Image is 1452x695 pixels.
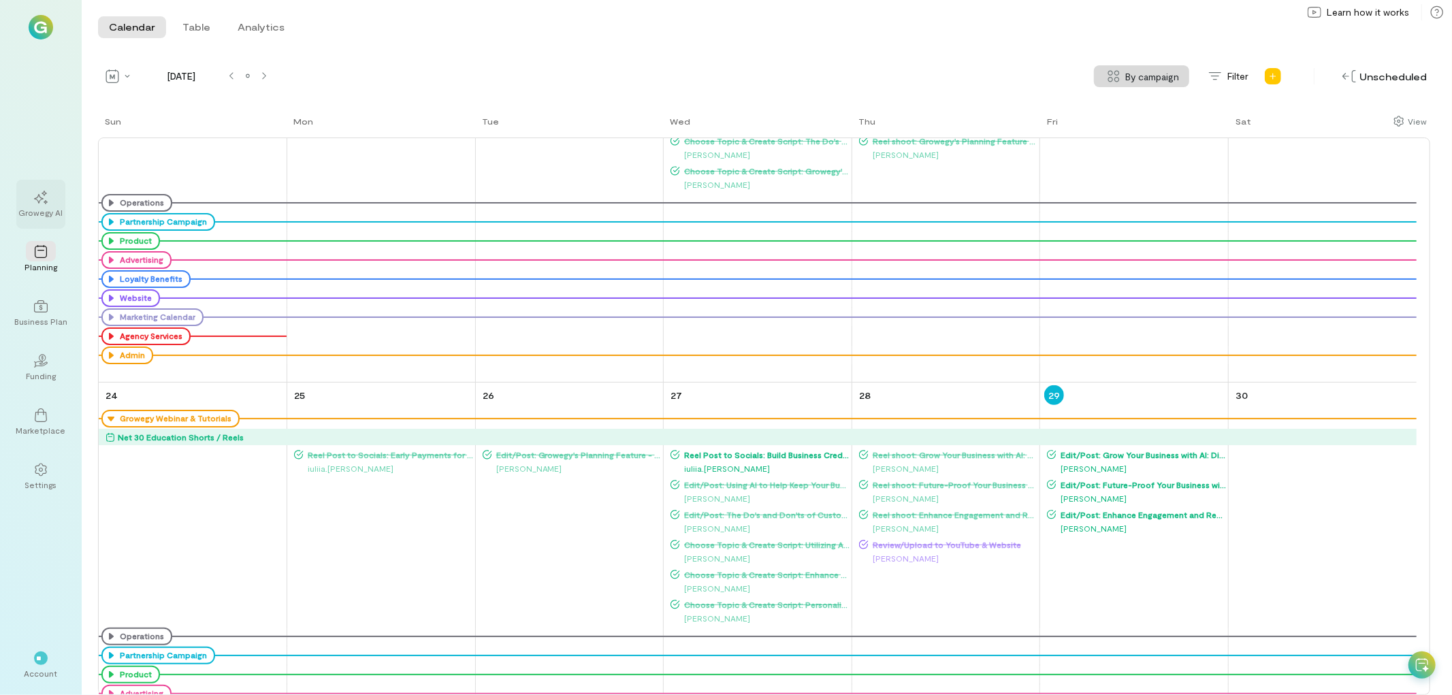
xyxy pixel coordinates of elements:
a: Business Plan [16,289,65,338]
a: Settings [16,452,65,501]
div: [PERSON_NAME] [671,581,850,595]
a: Monday [287,114,316,138]
div: [PERSON_NAME] [671,148,850,161]
div: Advertising [101,251,172,269]
div: Add new program [1262,65,1284,87]
span: Reel shoot: Growegy's Planning Feature - Your Business Management and Marketing Tool [869,135,1039,146]
div: Product [101,232,160,250]
a: August 29, 2025 [1044,385,1064,405]
div: Settings [25,479,57,490]
div: [PERSON_NAME] [859,521,1039,535]
a: Tuesday [475,114,502,138]
div: Marketing Calendar [101,308,204,326]
div: Tue [482,116,499,127]
div: Website [101,289,160,307]
td: August 17, 2025 [99,9,287,383]
a: Planning [16,234,65,283]
div: Planning [25,261,57,272]
a: August 24, 2025 [103,385,120,405]
span: Choose Topic & Create Script: Personalized Marketing Strategies: Real Solutions for Your Small Bu... [680,599,850,610]
span: Edit/Post: Enhance Engagement and Reach on a Budget: AI and Growegy for Smarter Marketing in Smal... [1056,509,1227,520]
a: Friday [1040,114,1061,138]
span: Choose Topic & Create Script: The Do's and Don'ts of Customer Engagement [680,135,850,146]
span: Reel shoot: Enhance Engagement and Reach: AI and Growegy for Smarter Marketing in Small Businesses [869,509,1039,520]
div: Fri [1047,116,1058,127]
a: Funding [16,343,65,392]
span: Edit/Post: Future-Proof Your Business with Growegy: AI-Driven Business Plans for Small Business O... [1056,479,1227,490]
span: Reel shoot: Future-Proof Your Business with Growegy: AI-Driven Business Plans for Small Business ... [869,479,1039,490]
div: [PERSON_NAME] [859,462,1039,475]
div: [PERSON_NAME] [1047,521,1227,535]
a: August 27, 2025 [668,385,685,405]
div: Growegy Webinar & Tutorials [116,413,231,424]
a: Marketplace [16,398,65,447]
span: Reel Post to Socials: Early Payments for Business Credit? Proceed With Caution! [304,449,474,460]
div: Net 30 Education Shorts / Reels [118,430,244,444]
div: Operations [101,194,172,212]
div: [PERSON_NAME] [671,521,850,535]
div: View [1408,115,1427,127]
a: August 26, 2025 [480,385,497,405]
div: Mon [293,116,313,127]
a: Growegy AI [16,180,65,229]
div: Wed [671,116,691,127]
span: [DATE] [140,69,223,83]
div: [PERSON_NAME] [859,491,1039,505]
div: [PERSON_NAME] [483,462,662,475]
button: Calendar [98,16,166,38]
div: Product [116,669,152,680]
span: Filter [1227,69,1248,83]
div: Agency Services [116,331,182,342]
div: iuliia.[PERSON_NAME] [671,462,850,475]
div: Partnership Campaign [101,213,215,231]
div: Admin [101,346,153,364]
div: Funding [26,370,56,381]
span: Learn how it works [1327,5,1409,19]
div: Partnership Campaign [116,216,207,227]
div: [PERSON_NAME] [671,551,850,565]
div: Thu [858,116,875,127]
button: Table [172,16,221,38]
span: Review/Upload to YouTube & Website [869,539,1039,550]
div: Show columns [1390,112,1430,131]
a: August 30, 2025 [1233,385,1251,405]
div: Operations [116,197,164,208]
span: Reel shoot: Grow Your Business with AI: Discover Growegy's Tailored Solutions for Small Business ... [869,449,1039,460]
span: Choose Topic & Create Script: Enhance Engagement and Reach on a Budget: AI and Growegy for Smarte... [680,569,850,580]
div: Marketplace [16,425,66,436]
span: Edit/Post: Growegy's Planning Feature - Your Business Management and Marketing Tool [492,449,662,460]
a: August 28, 2025 [856,385,873,405]
div: Sat [1236,116,1251,127]
div: [PERSON_NAME] [859,148,1039,161]
div: Partnership Campaign [101,647,215,664]
span: By campaign [1126,69,1180,84]
div: [PERSON_NAME] [671,611,850,625]
span: Choose Topic & Create Script: Utilizing AI for Your Business is Easy with Growegy [680,539,850,550]
div: Loyalty Benefits [116,274,182,285]
div: Growegy AI [19,207,63,218]
span: Reel Post to Socials: Build Business Credit Efficiently by Maximizing Your Purchase's Reporting [680,449,850,460]
div: iuliia.[PERSON_NAME] [294,462,474,475]
div: Agency Services [101,327,191,345]
div: Loyalty Benefits [101,270,191,288]
div: Partnership Campaign [116,650,207,661]
span: Edit/Post: Using AI to Help Keep Your Business Moving Forward [680,479,850,490]
div: Operations [101,628,172,645]
div: Marketing Calendar [116,312,195,323]
div: [PERSON_NAME] [1047,462,1227,475]
div: Advertising [116,255,163,265]
div: Operations [116,631,164,642]
a: Wednesday [664,114,694,138]
a: Thursday [852,114,878,138]
a: Saturday [1229,114,1254,138]
div: [PERSON_NAME] [1047,491,1227,505]
div: [PERSON_NAME] [671,178,850,191]
div: Business Plan [14,316,67,327]
div: Product [101,666,160,683]
a: Sunday [98,114,124,138]
div: [PERSON_NAME] [859,551,1039,565]
span: Choose Topic & Create Script: Growegy's Planning Feature - Your Business Management and Marketing... [680,165,850,176]
button: Analytics [227,16,295,38]
span: Edit/Post: Grow Your Business with AI: Discover Growegy's Tailored Solutions for Small Business S... [1056,449,1227,460]
div: Product [116,236,152,246]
